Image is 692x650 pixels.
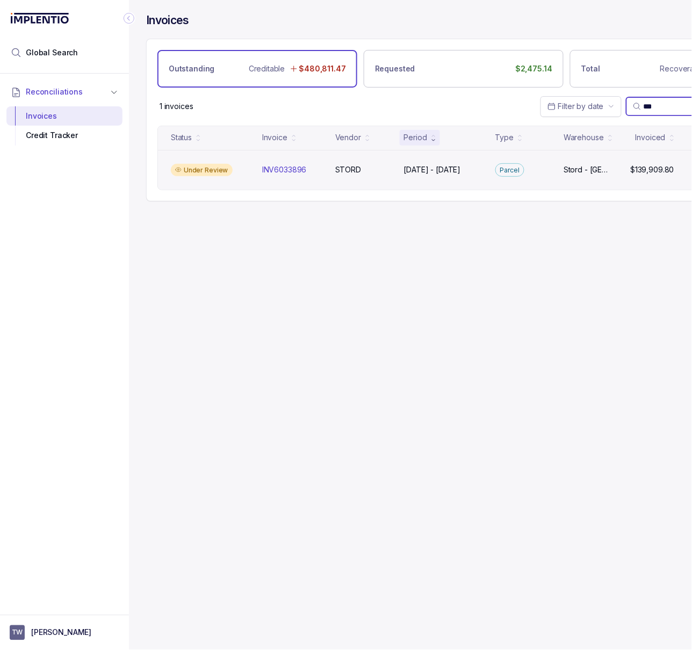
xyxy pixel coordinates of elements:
[299,63,346,74] p: $480,811.47
[10,625,25,640] span: User initials
[6,104,122,148] div: Reconciliations
[495,132,514,143] div: Type
[171,164,233,177] div: Under Review
[15,126,114,145] div: Credit Tracker
[26,47,78,58] span: Global Search
[169,63,214,74] p: Outstanding
[375,63,415,74] p: Requested
[262,132,287,143] div: Invoice
[564,164,611,175] p: Stord - [GEOGRAPHIC_DATA]
[6,80,122,104] button: Reconciliations
[249,63,285,74] p: Creditable
[404,164,461,175] p: [DATE] - [DATE]
[15,106,114,126] div: Invoices
[636,132,666,143] div: Invoiced
[540,96,622,117] button: Date Range Picker
[335,164,361,175] p: STORD
[631,164,674,175] p: $139,909.80
[564,132,604,143] div: Warehouse
[26,86,83,97] span: Reconciliations
[404,132,427,143] div: Period
[581,63,600,74] p: Total
[262,164,307,175] p: INV6033896
[10,625,119,640] button: User initials[PERSON_NAME]
[171,132,192,143] div: Status
[31,627,91,638] p: [PERSON_NAME]
[122,12,135,25] div: Collapse Icon
[335,132,361,143] div: Vendor
[515,63,552,74] p: $2,475.14
[160,101,193,112] div: Remaining page entries
[547,101,604,112] search: Date Range Picker
[160,101,193,112] p: 1 invoices
[146,13,189,28] h4: Invoices
[500,165,520,176] p: Parcel
[558,102,604,111] span: Filter by date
